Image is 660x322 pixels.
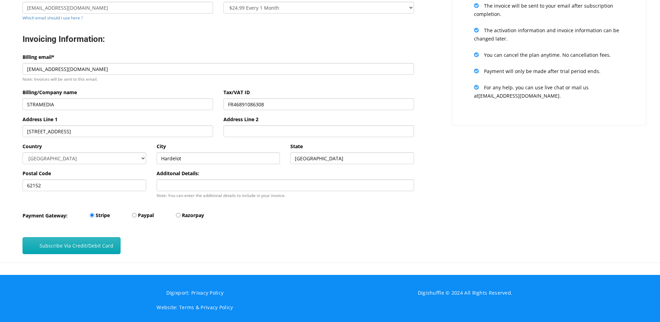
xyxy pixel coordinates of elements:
[96,211,110,220] label: Stripe
[403,289,528,297] p: Digishuffle © 2024 All Rights Reserved.
[157,142,166,151] label: City
[23,169,51,178] label: Postal Code
[157,193,285,198] small: Note: You can enter the additional details to include in your invoice.
[290,142,303,151] label: State
[157,169,199,178] label: Additonal Details:
[23,53,54,61] label: Billing email*
[23,115,58,124] label: Address Line 1
[23,15,83,20] a: Which email should I use here ?
[474,26,624,43] p: The activation information and invoice information can be changed later.
[223,115,258,124] label: Address Line 2
[23,34,414,45] h3: Invoicing Information:
[474,51,624,59] p: You can cancel the plan anytime. No cancellation fees.
[474,67,624,75] p: Payment will only be made after trial period ends.
[474,1,624,18] p: The invoice will be sent to your email after subscription completion.
[625,289,660,322] div: Widget de chat
[223,88,250,97] label: Tax/VAT ID
[23,76,98,82] small: Note: Invoices will be sent to this email.
[23,2,213,14] input: Enter email
[23,212,68,220] label: Payment Gateway:
[23,88,77,97] label: Billing/Company name
[625,289,660,322] iframe: Chat Widget
[157,304,233,311] a: Website: Terms & Privacy Policy
[23,142,42,151] label: Country
[166,289,224,296] a: Digixport: Privacy Policy
[23,237,121,254] button: Subscribe Via Credit/Debit Card
[138,211,154,220] label: Paypal
[474,83,624,100] p: For any help, you can use live chat or mail us at [EMAIL_ADDRESS][DOMAIN_NAME] .
[182,211,204,220] label: Razorpay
